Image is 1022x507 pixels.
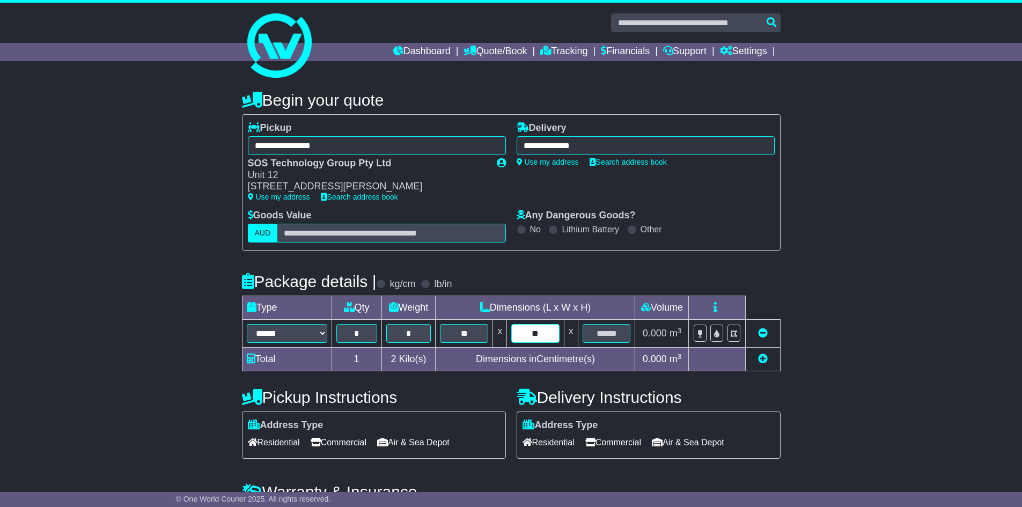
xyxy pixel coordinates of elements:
[381,296,436,320] td: Weight
[601,43,650,61] a: Financials
[248,210,312,222] label: Goods Value
[663,43,707,61] a: Support
[523,434,575,451] span: Residential
[248,122,292,134] label: Pickup
[381,348,436,371] td: Kilo(s)
[564,320,578,348] td: x
[248,193,310,201] a: Use my address
[248,224,278,243] label: AUD
[678,352,682,361] sup: 3
[720,43,767,61] a: Settings
[493,320,507,348] td: x
[517,122,567,134] label: Delivery
[678,327,682,335] sup: 3
[242,348,332,371] td: Total
[523,420,598,431] label: Address Type
[242,483,781,501] h4: Warranty & Insurance
[389,278,415,290] label: kg/cm
[248,158,486,170] div: SOS Technology Group Pty Ltd
[393,43,451,61] a: Dashboard
[517,388,781,406] h4: Delivery Instructions
[643,328,667,339] span: 0.000
[670,354,682,364] span: m
[176,495,331,503] span: © One World Courier 2025. All rights reserved.
[248,181,486,193] div: [STREET_ADDRESS][PERSON_NAME]
[530,224,541,234] label: No
[434,278,452,290] label: lb/in
[590,158,667,166] a: Search address book
[242,273,377,290] h4: Package details |
[670,328,682,339] span: m
[436,348,635,371] td: Dimensions in Centimetre(s)
[242,388,506,406] h4: Pickup Instructions
[517,210,636,222] label: Any Dangerous Goods?
[248,170,486,181] div: Unit 12
[377,434,450,451] span: Air & Sea Depot
[635,296,689,320] td: Volume
[517,158,579,166] a: Use my address
[248,434,300,451] span: Residential
[321,193,398,201] a: Search address book
[562,224,619,234] label: Lithium Battery
[464,43,527,61] a: Quote/Book
[758,328,768,339] a: Remove this item
[332,296,381,320] td: Qty
[758,354,768,364] a: Add new item
[643,354,667,364] span: 0.000
[652,434,724,451] span: Air & Sea Depot
[242,91,781,109] h4: Begin your quote
[242,296,332,320] td: Type
[332,348,381,371] td: 1
[391,354,396,364] span: 2
[641,224,662,234] label: Other
[540,43,587,61] a: Tracking
[436,296,635,320] td: Dimensions (L x W x H)
[248,420,323,431] label: Address Type
[311,434,366,451] span: Commercial
[585,434,641,451] span: Commercial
